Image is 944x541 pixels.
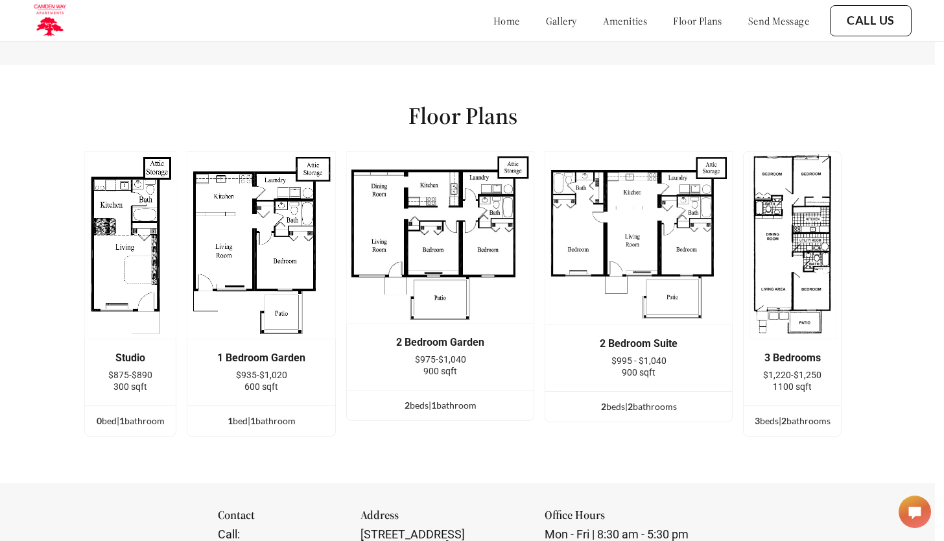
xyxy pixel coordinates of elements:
[763,352,821,364] div: 3 Bedrooms
[763,370,821,380] span: $1,220-$1,250
[565,338,713,350] div: 2 Bedroom Suite
[628,401,633,412] span: 2
[405,400,410,411] span: 2
[545,400,732,414] div: bed s | bathroom s
[493,14,520,27] a: home
[360,509,524,529] div: Address
[244,381,278,392] span: 600 sqft
[773,381,812,392] span: 1100 sqft
[347,398,534,413] div: bed s | bathroom
[84,151,176,339] img: example
[545,509,708,529] div: Office Hours
[97,415,102,426] span: 0
[781,415,786,426] span: 2
[346,151,534,324] img: example
[601,401,606,412] span: 2
[207,352,316,364] div: 1 Bedroom Garden
[187,414,335,428] div: bed | bathroom
[749,151,836,339] img: example
[187,151,336,339] img: example
[611,355,667,366] span: $995 - $1,040
[622,367,655,378] span: 900 sqft
[366,337,514,348] div: 2 Bedroom Garden
[415,354,466,365] span: $975-$1,040
[236,370,287,380] span: $935-$1,020
[85,414,176,428] div: bed | bathroom
[847,14,895,28] a: Call Us
[228,415,233,426] span: 1
[218,527,240,541] span: Call:
[744,414,841,428] div: bed s | bathroom s
[673,14,722,27] a: floor plans
[113,381,147,392] span: 300 sqft
[546,14,577,27] a: gallery
[830,5,912,36] button: Call Us
[408,101,517,130] h1: Floor Plans
[108,370,152,380] span: $875-$890
[431,400,436,411] span: 1
[755,415,760,426] span: 3
[218,509,340,529] div: Contact
[104,352,156,364] div: Studio
[545,151,733,325] img: example
[748,14,809,27] a: send message
[119,415,124,426] span: 1
[250,415,255,426] span: 1
[423,366,457,376] span: 900 sqft
[32,3,67,38] img: camden_logo.png
[603,14,648,27] a: amenities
